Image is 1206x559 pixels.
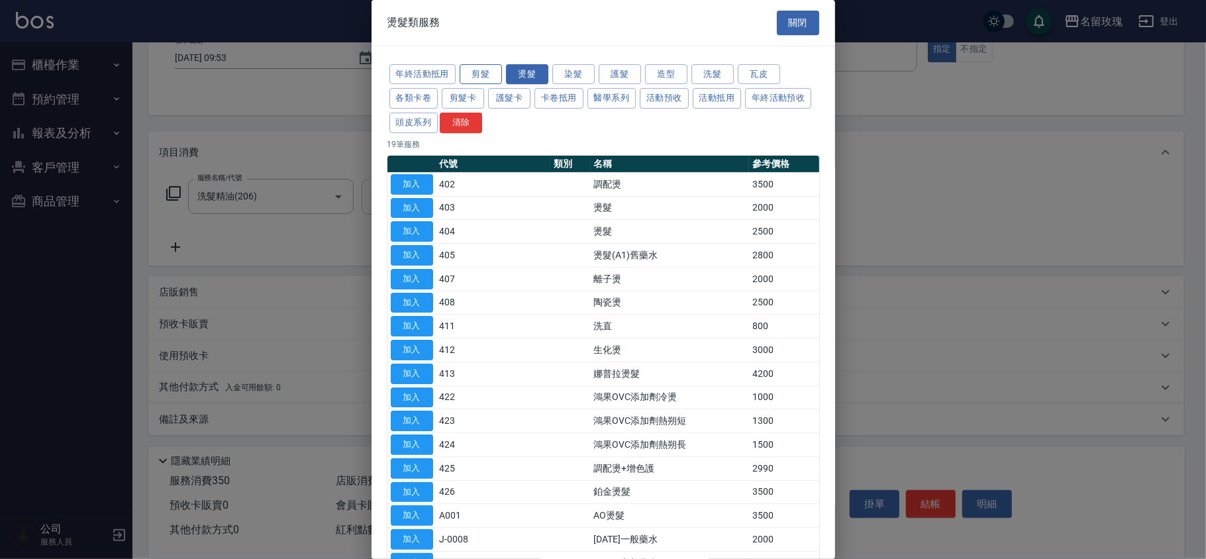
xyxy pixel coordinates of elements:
td: 鴻果OVC添加劑熱朔短 [591,409,749,433]
td: 3500 [749,172,819,196]
td: 411 [436,315,550,338]
td: AO燙髮 [591,504,749,528]
button: 護髮卡 [488,88,530,109]
button: 加入 [391,221,433,242]
td: 402 [436,172,550,196]
span: 燙髮類服務 [387,16,440,29]
button: 加入 [391,505,433,526]
td: 425 [436,456,550,480]
td: 鴻果OVC添加劑熱朔長 [591,433,749,457]
button: 關閉 [777,11,819,35]
td: [DATE]一般藥水 [591,528,749,552]
button: 活動抵用 [693,88,742,109]
button: 剪髮 [460,64,502,85]
button: 瓦皮 [738,64,780,85]
td: 2990 [749,456,819,480]
button: 各類卡卷 [389,88,438,109]
button: 加入 [391,364,433,384]
td: 408 [436,291,550,315]
td: 2800 [749,244,819,268]
td: 調配燙+增色護 [591,456,749,480]
td: 800 [749,315,819,338]
button: 加入 [391,387,433,408]
td: 407 [436,267,550,291]
td: 2500 [749,291,819,315]
button: 洗髮 [691,64,734,85]
button: 加入 [391,340,433,360]
button: 護髮 [599,64,641,85]
button: 活動預收 [640,88,689,109]
button: 加入 [391,458,433,479]
td: J-0008 [436,528,550,552]
button: 卡卷抵用 [534,88,583,109]
button: 年終活動預收 [745,88,811,109]
td: 生化燙 [591,338,749,362]
th: 名稱 [591,156,749,173]
td: 1500 [749,433,819,457]
td: 離子燙 [591,267,749,291]
td: 娜普拉燙髮 [591,362,749,385]
td: 4200 [749,362,819,385]
button: 加入 [391,293,433,313]
td: 3000 [749,338,819,362]
button: 加入 [391,245,433,266]
td: 405 [436,244,550,268]
td: 403 [436,196,550,220]
th: 類別 [550,156,591,173]
button: 加入 [391,316,433,336]
p: 19 筆服務 [387,138,819,150]
button: 醫學系列 [587,88,636,109]
td: 鉑金燙髮 [591,480,749,504]
td: 調配燙 [591,172,749,196]
button: 清除 [440,113,482,133]
td: 422 [436,385,550,409]
button: 造型 [645,64,687,85]
td: 2000 [749,196,819,220]
button: 加入 [391,174,433,195]
button: 燙髮 [506,64,548,85]
td: 洗直 [591,315,749,338]
td: 3500 [749,480,819,504]
button: 年終活動抵用 [389,64,456,85]
td: 2000 [749,528,819,552]
td: 424 [436,433,550,457]
td: 鴻果OVC添加劑冷燙 [591,385,749,409]
td: 燙髮(A1)舊藥水 [591,244,749,268]
button: 加入 [391,269,433,289]
th: 代號 [436,156,550,173]
button: 染髮 [552,64,595,85]
th: 參考價格 [749,156,819,173]
td: 423 [436,409,550,433]
td: 2000 [749,267,819,291]
button: 加入 [391,482,433,503]
button: 加入 [391,411,433,431]
button: 頭皮系列 [389,113,438,133]
td: 413 [436,362,550,385]
td: A001 [436,504,550,528]
td: 陶瓷燙 [591,291,749,315]
td: 1300 [749,409,819,433]
td: 404 [436,220,550,244]
td: 2500 [749,220,819,244]
button: 剪髮卡 [442,88,484,109]
td: 1000 [749,385,819,409]
td: 燙髮 [591,220,749,244]
button: 加入 [391,434,433,455]
td: 426 [436,480,550,504]
button: 加入 [391,529,433,550]
td: 燙髮 [591,196,749,220]
button: 加入 [391,198,433,219]
td: 3500 [749,504,819,528]
td: 412 [436,338,550,362]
